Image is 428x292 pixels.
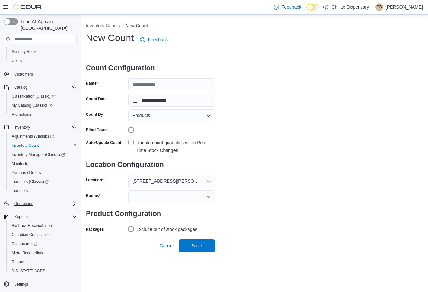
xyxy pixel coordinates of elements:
span: Reports [9,258,77,266]
span: Products [132,112,150,119]
button: Transfers [6,186,79,195]
a: Customers [12,70,36,78]
button: Reports [12,213,30,221]
span: Customers [12,70,77,78]
a: Settings [12,280,31,288]
button: Operations [1,199,79,208]
span: Inventory Manager (Classic) [9,151,77,158]
div: Update count quantities when Real Time Stock Changes [136,139,215,154]
span: Inventory Count [9,142,77,149]
span: Metrc Reconciliation [9,249,77,257]
span: Operations [12,200,77,208]
span: Canadian Compliance [9,231,77,239]
h3: Product Configuration [86,203,215,224]
button: Manifests [6,159,79,168]
a: Feedback [138,33,170,46]
span: Classification (Classic) [9,92,77,100]
button: Open list of options [206,113,211,118]
span: Adjustments (Classic) [12,134,54,139]
button: Catalog [1,83,79,92]
span: Feedback [148,37,168,43]
a: Transfers (Classic) [9,178,51,186]
button: Customers [1,69,79,79]
span: Transfers [12,188,28,193]
span: Transfers (Classic) [9,178,77,186]
button: Save [179,239,215,252]
a: Adjustments (Classic) [9,133,56,140]
span: Cancel [159,243,174,249]
a: Users [9,57,24,65]
span: Security Roles [9,48,77,56]
a: Reports [9,258,28,266]
span: Metrc Reconciliation [12,250,46,255]
span: Transfers [9,187,77,195]
button: Metrc Reconciliation [6,248,79,257]
button: Inventory [1,123,79,132]
span: Transfers (Classic) [12,179,49,184]
span: Customers [14,72,33,77]
label: Name [86,81,98,86]
label: Count By [86,112,103,117]
button: Purchase Orders [6,168,79,177]
span: Inventory Count [12,143,39,148]
a: Inventory Manager (Classic) [6,150,79,159]
a: Manifests [9,160,31,168]
button: Cancel [157,239,176,252]
label: Packages [86,227,104,232]
p: Chillax Dispensary [331,3,369,11]
span: Dashboards [12,241,37,246]
button: Promotions [6,110,79,119]
span: Catalog [14,85,27,90]
span: Classification (Classic) [12,94,56,99]
span: Security Roles [12,49,36,54]
span: Reports [12,213,77,221]
span: Washington CCRS [9,267,77,275]
button: Reports [1,212,79,221]
nav: An example of EuiBreadcrumbs [86,22,423,30]
button: Open list of options [206,194,211,200]
span: Inventory [12,124,77,131]
p: [PERSON_NAME] [386,3,423,11]
span: Promotions [9,111,77,118]
a: Dashboards [6,239,79,248]
button: BioTrack Reconciliation [6,221,79,230]
a: BioTrack Reconciliation [9,222,55,230]
span: Save [192,243,202,249]
input: Dark Mode [306,4,320,11]
a: Inventory Count [9,142,42,149]
a: Security Roles [9,48,39,56]
span: Manifests [9,160,77,168]
button: New Count [126,23,148,28]
button: [US_STATE] CCRS [6,266,79,276]
button: Inventory Count [6,141,79,150]
a: Dashboards [9,240,40,248]
a: Purchase Orders [9,169,44,177]
span: Purchase Orders [9,169,77,177]
span: Users [9,57,77,65]
a: My Catalog (Classic) [9,102,55,109]
a: Transfers [9,187,30,195]
span: Canadian Compliance [12,232,50,237]
span: Users [12,58,22,63]
button: Settings [1,279,79,289]
a: My Catalog (Classic) [6,101,79,110]
a: Inventory Manager (Classic) [9,151,67,158]
a: Classification (Classic) [9,92,58,100]
button: Inventory [12,124,33,131]
span: Reports [14,214,28,219]
button: Operations [12,200,36,208]
span: Settings [14,282,28,287]
span: BioTrack Reconciliation [12,223,52,228]
button: Open list of options [206,179,211,184]
span: Dashboards [9,240,77,248]
label: Rooms [86,193,100,198]
a: Canadian Compliance [9,231,52,239]
button: Security Roles [6,47,79,56]
span: Reports [12,259,25,265]
label: Count Date [86,96,107,102]
span: Purchase Orders [12,170,41,175]
a: Adjustments (Classic) [6,132,79,141]
a: Transfers (Classic) [6,177,79,186]
span: Catalog [12,83,77,91]
a: Promotions [9,111,34,118]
